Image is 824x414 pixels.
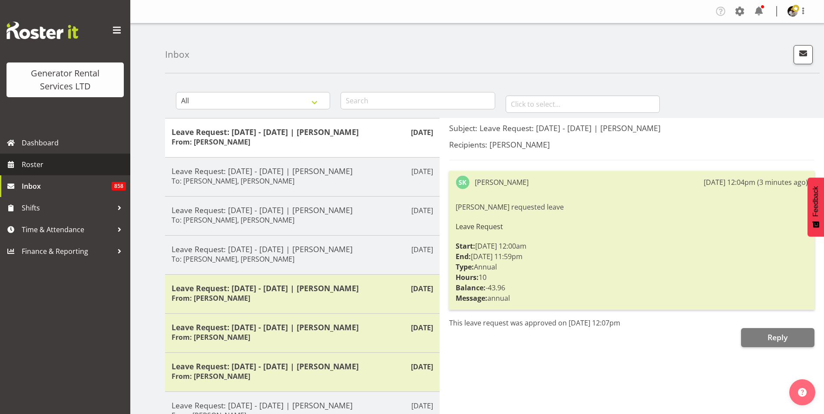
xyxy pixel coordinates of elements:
h5: Leave Request: [DATE] - [DATE] | [PERSON_NAME] [172,322,433,332]
h6: From: [PERSON_NAME] [172,138,250,146]
input: Search [341,92,495,109]
strong: Message: [456,293,487,303]
div: [DATE] 12:04pm (3 minutes ago) [704,177,808,187]
span: Finance & Reporting [22,245,113,258]
h5: Leave Request: [DATE] - [DATE] | [PERSON_NAME] [172,361,433,371]
strong: Hours: [456,273,479,282]
strong: Start: [456,241,475,251]
h5: Recipients: [PERSON_NAME] [449,140,814,149]
strong: Type: [456,262,474,272]
p: [DATE] [411,244,433,255]
strong: End: [456,252,471,261]
p: [DATE] [411,166,433,177]
img: andrew-crenfeldtab2e0c3de70d43fd7286f7b271d34304.png [788,6,798,16]
p: [DATE] [411,322,433,333]
h6: To: [PERSON_NAME], [PERSON_NAME] [172,255,295,263]
h4: Inbox [165,49,189,59]
h5: Leave Request: [DATE] - [DATE] | [PERSON_NAME] [172,166,433,176]
h6: To: [PERSON_NAME], [PERSON_NAME] [172,216,295,224]
span: Roster [22,158,126,171]
h6: From: [PERSON_NAME] [172,372,250,381]
img: stephen-kennedy2327.jpg [456,175,470,189]
div: [PERSON_NAME] requested leave [DATE] 12:00am [DATE] 11:59pm Annual 10 -43.96 annual [456,200,808,306]
button: Feedback - Show survey [807,177,824,237]
h6: From: [PERSON_NAME] [172,294,250,302]
div: Generator Rental Services LTD [15,67,115,93]
p: [DATE] [411,127,433,138]
h5: Leave Request: [DATE] - [DATE] | [PERSON_NAME] [172,401,433,410]
span: Dashboard [22,136,126,149]
span: 858 [112,182,126,191]
span: Feedback [812,186,820,217]
h5: Subject: Leave Request: [DATE] - [DATE] | [PERSON_NAME] [449,123,814,133]
h5: Leave Request: [DATE] - [DATE] | [PERSON_NAME] [172,283,433,293]
p: [DATE] [411,205,433,216]
h5: Leave Request: [DATE] - [DATE] | [PERSON_NAME] [172,205,433,215]
strong: Balance: [456,283,486,292]
span: Time & Attendance [22,223,113,236]
span: This leave request was approved on [DATE] 12:07pm [449,318,620,328]
p: [DATE] [411,283,433,294]
h6: From: [PERSON_NAME] [172,333,250,342]
h6: To: [PERSON_NAME], [PERSON_NAME] [172,177,295,185]
span: Reply [768,332,788,342]
p: [DATE] [411,401,433,411]
input: Click to select... [506,95,660,113]
img: help-xxl-2.png [798,388,807,397]
h6: Leave Request [456,223,808,230]
h5: Leave Request: [DATE] - [DATE] | [PERSON_NAME] [172,244,433,254]
span: Inbox [22,180,112,193]
div: [PERSON_NAME] [475,177,529,187]
p: [DATE] [411,361,433,372]
button: Reply [741,328,814,347]
h5: Leave Request: [DATE] - [DATE] | [PERSON_NAME] [172,127,433,137]
span: Shifts [22,201,113,214]
img: Rosterit website logo [7,22,78,39]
